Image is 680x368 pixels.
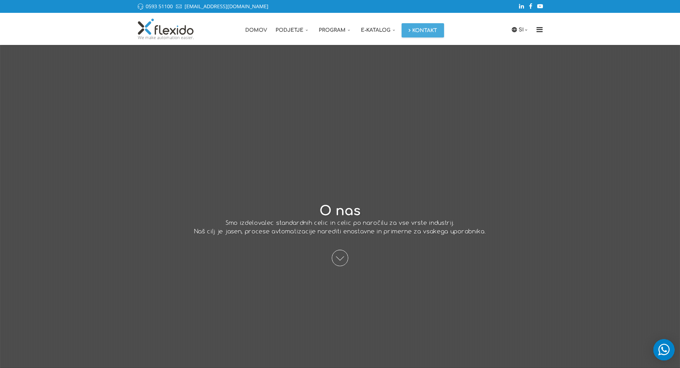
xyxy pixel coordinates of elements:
i: Menu [534,26,545,33]
a: SI [519,26,529,34]
a: Program [314,13,357,45]
a: Domov [241,13,271,45]
img: icon-laguage.svg [511,26,518,33]
a: 0593 51100 [146,3,173,10]
img: whatsapp_icon_white.svg [657,343,671,356]
a: Podjetje [271,13,314,45]
a: [EMAIL_ADDRESS][DOMAIN_NAME] [185,3,268,10]
a: Menu [534,13,545,45]
a: Kontakt [402,23,444,37]
img: Flexido, d.o.o. [137,18,195,40]
a: E-katalog [357,13,402,45]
